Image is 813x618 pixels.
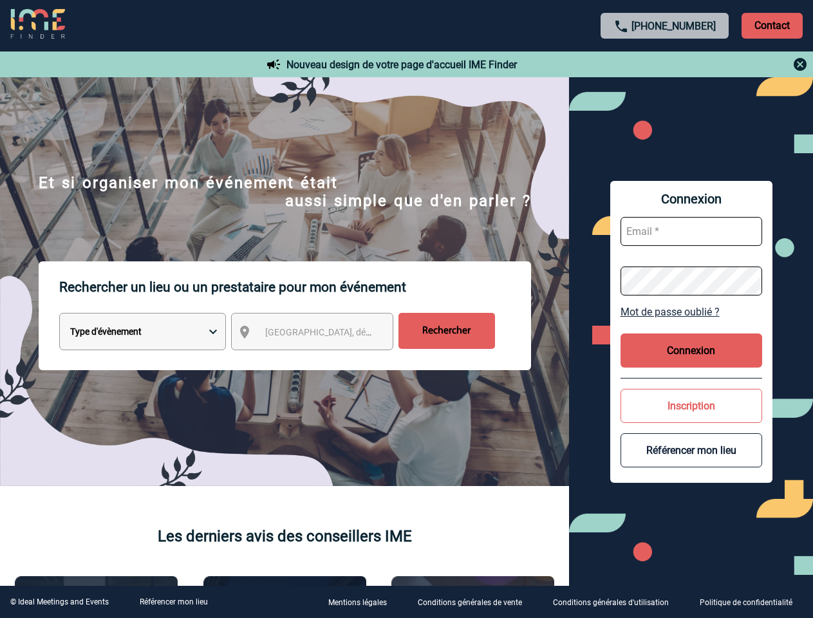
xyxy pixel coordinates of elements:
[621,389,762,423] button: Inscription
[140,597,208,606] a: Référencer mon lieu
[621,333,762,368] button: Connexion
[318,596,407,608] a: Mentions légales
[621,217,762,246] input: Email *
[689,596,813,608] a: Politique de confidentialité
[631,20,716,32] a: [PHONE_NUMBER]
[613,19,629,34] img: call-24-px.png
[700,599,792,608] p: Politique de confidentialité
[418,599,522,608] p: Conditions générales de vente
[398,313,495,349] input: Rechercher
[621,306,762,318] a: Mot de passe oublié ?
[59,261,531,313] p: Rechercher un lieu ou un prestataire pour mon événement
[328,599,387,608] p: Mentions légales
[621,191,762,207] span: Connexion
[265,327,444,337] span: [GEOGRAPHIC_DATA], département, région...
[621,433,762,467] button: Référencer mon lieu
[10,597,109,606] div: © Ideal Meetings and Events
[553,599,669,608] p: Conditions générales d'utilisation
[543,596,689,608] a: Conditions générales d'utilisation
[742,13,803,39] p: Contact
[407,596,543,608] a: Conditions générales de vente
